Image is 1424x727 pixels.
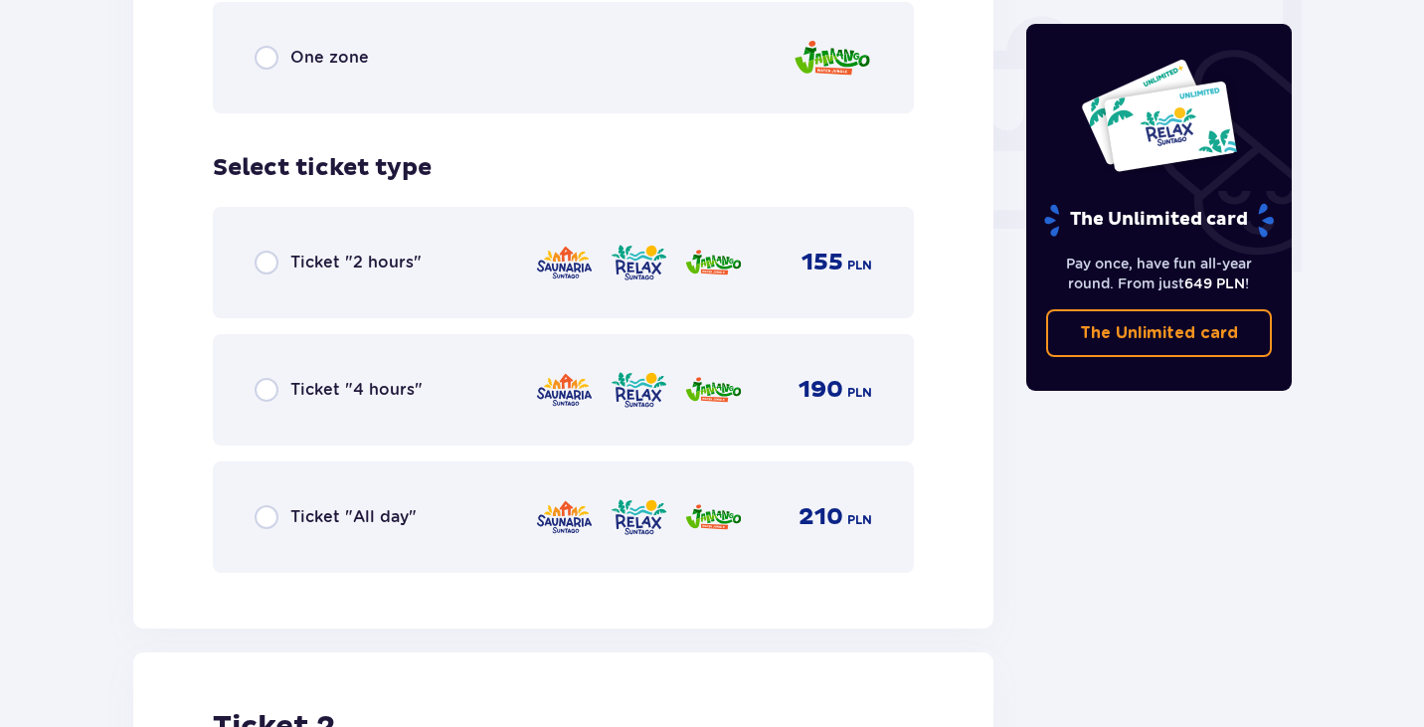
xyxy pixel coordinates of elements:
[1080,58,1238,173] img: Two entry cards to Suntago with the word 'UNLIMITED RELAX', featuring a white background with tro...
[610,369,668,411] img: Relax
[535,496,594,538] img: Saunaria
[610,496,668,538] img: Relax
[1042,203,1276,238] p: The Unlimited card
[684,369,743,411] img: Jamango
[290,506,417,528] span: Ticket "All day"
[847,257,872,274] span: PLN
[847,511,872,529] span: PLN
[684,496,743,538] img: Jamango
[610,242,668,283] img: Relax
[793,30,872,87] img: Jamango
[1184,275,1245,291] span: 649 PLN
[1046,254,1273,293] p: Pay once, have fun all-year round. From just !
[799,375,843,405] span: 190
[213,153,432,183] h3: Select ticket type
[290,379,423,401] span: Ticket "4 hours"
[535,369,594,411] img: Saunaria
[684,242,743,283] img: Jamango
[847,384,872,402] span: PLN
[801,248,843,277] span: 155
[290,252,422,273] span: Ticket "2 hours"
[1080,322,1238,344] p: The Unlimited card
[799,502,843,532] span: 210
[290,47,369,69] span: One zone
[535,242,594,283] img: Saunaria
[1046,309,1273,357] a: The Unlimited card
